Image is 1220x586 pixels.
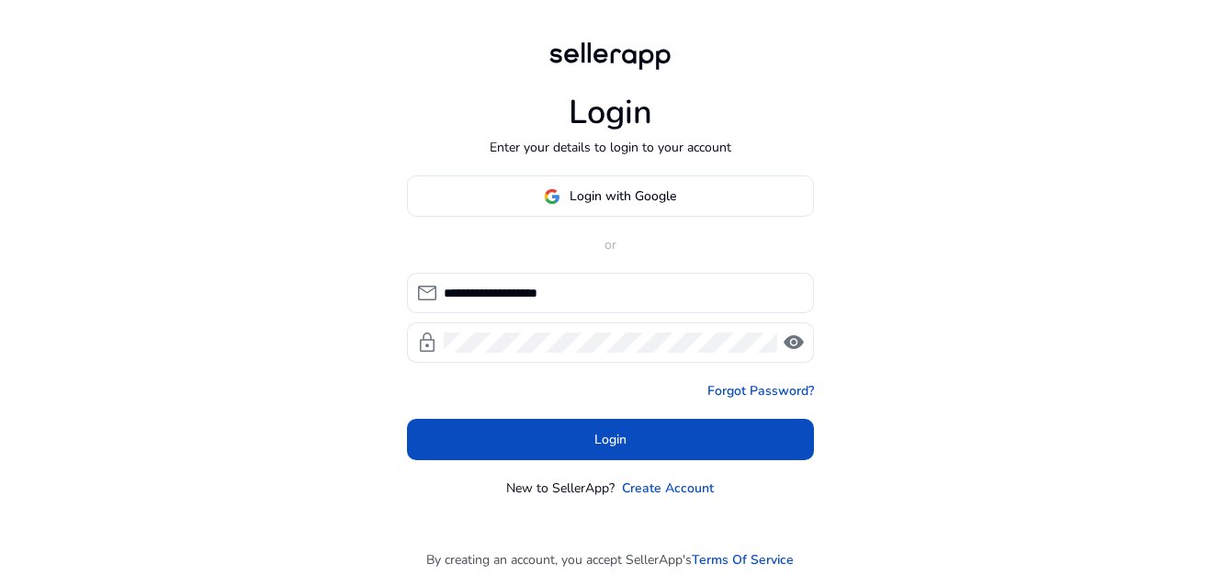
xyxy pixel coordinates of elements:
[692,550,794,569] a: Terms Of Service
[490,138,731,157] p: Enter your details to login to your account
[569,93,652,132] h1: Login
[544,188,560,205] img: google-logo.svg
[594,430,627,449] span: Login
[707,381,814,400] a: Forgot Password?
[622,479,714,498] a: Create Account
[416,282,438,304] span: mail
[570,186,676,206] span: Login with Google
[783,332,805,354] span: visibility
[407,235,814,254] p: or
[506,479,615,498] p: New to SellerApp?
[407,175,814,217] button: Login with Google
[416,332,438,354] span: lock
[407,419,814,460] button: Login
